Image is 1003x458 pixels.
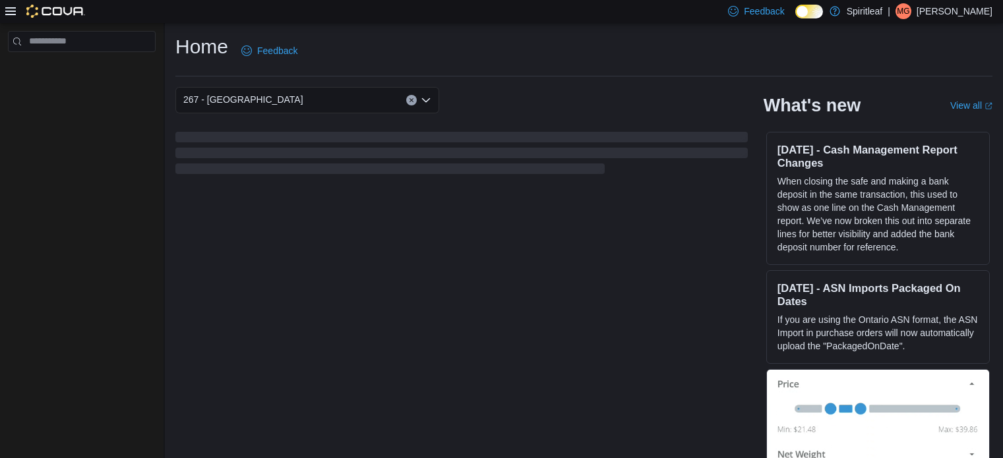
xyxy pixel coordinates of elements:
[777,281,979,308] h3: [DATE] - ASN Imports Packaged On Dates
[888,3,890,19] p: |
[847,3,882,19] p: Spiritleaf
[896,3,911,19] div: Michael G
[950,100,992,111] a: View allExternal link
[175,34,228,60] h1: Home
[183,92,303,107] span: 267 - [GEOGRAPHIC_DATA]
[777,313,979,353] p: If you are using the Ontario ASN format, the ASN Import in purchase orders will now automatically...
[26,5,85,18] img: Cova
[406,95,417,105] button: Clear input
[917,3,992,19] p: [PERSON_NAME]
[744,5,784,18] span: Feedback
[795,18,796,19] span: Dark Mode
[985,102,992,110] svg: External link
[795,5,823,18] input: Dark Mode
[257,44,297,57] span: Feedback
[175,134,748,177] span: Loading
[777,175,979,254] p: When closing the safe and making a bank deposit in the same transaction, this used to show as one...
[421,95,431,105] button: Open list of options
[236,38,303,64] a: Feedback
[764,95,861,116] h2: What's new
[897,3,909,19] span: MG
[777,143,979,169] h3: [DATE] - Cash Management Report Changes
[8,55,156,86] nav: Complex example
